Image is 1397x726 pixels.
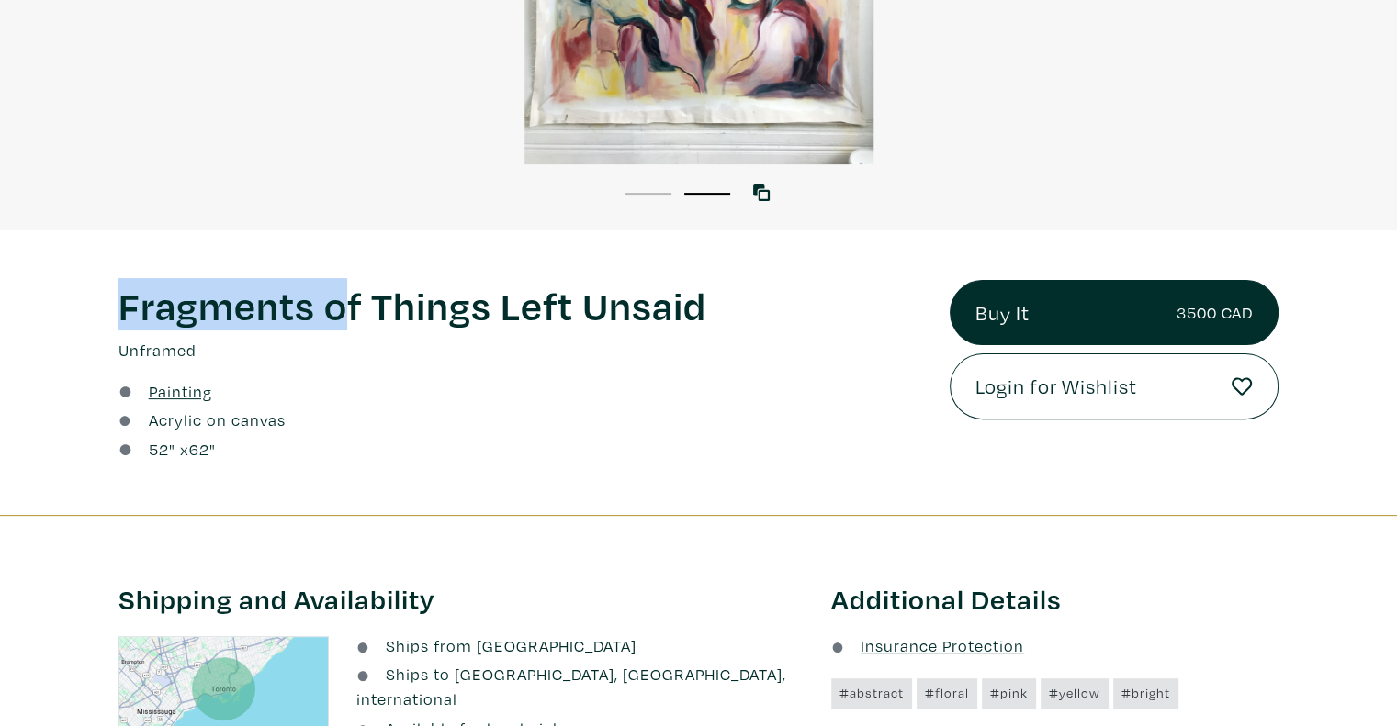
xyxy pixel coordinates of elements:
a: Acrylic on canvas [149,408,286,432]
a: #floral [917,678,977,708]
h1: Fragments of Things Left Unsaid [118,280,922,329]
a: Buy It3500 CAD [950,280,1279,346]
span: 52 [149,439,169,460]
button: 1 of 2 [625,193,671,195]
li: Ships from [GEOGRAPHIC_DATA] [356,633,804,658]
a: #bright [1113,678,1178,708]
a: Painting [149,379,212,404]
a: Login for Wishlist [950,353,1279,419]
a: #yellow [1041,678,1109,708]
small: 3500 CAD [1177,300,1253,325]
a: #pink [982,678,1036,708]
button: 2 of 2 [684,193,730,195]
u: Painting [149,381,212,402]
div: " x " [149,437,216,462]
p: Unframed [118,338,922,363]
span: 62 [189,439,209,460]
h3: Shipping and Availability [118,582,804,617]
a: Insurance Protection [831,635,1024,656]
u: Insurance Protection [861,635,1024,656]
span: Login for Wishlist [975,371,1137,402]
a: #abstract [831,678,912,708]
h3: Additional Details [831,582,1279,617]
li: Ships to [GEOGRAPHIC_DATA], [GEOGRAPHIC_DATA], international [356,662,804,711]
